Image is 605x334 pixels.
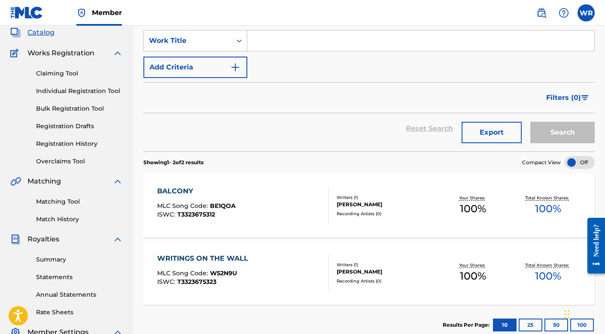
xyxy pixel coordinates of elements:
[578,4,595,21] div: User Menu
[522,159,561,166] span: Compact View
[36,308,123,317] a: Rate Sheets
[337,201,436,208] div: [PERSON_NAME]
[460,268,486,284] span: 100 %
[143,30,595,151] form: Search Form
[337,278,436,284] div: Recording Artists ( 0 )
[27,176,61,187] span: Matching
[143,57,247,78] button: Add Criteria
[562,293,605,334] iframe: Chat Widget
[210,269,237,277] span: W52N9U
[157,202,210,210] span: MLC Song Code :
[27,48,94,58] span: Works Registration
[546,93,581,103] span: Filters ( 0 )
[27,234,59,244] span: Royalties
[459,195,487,201] p: Your Shares:
[493,319,517,331] button: 10
[36,87,123,96] a: Individual Registration Tool
[541,87,595,108] button: Filters (0)
[337,211,436,217] div: Recording Artists ( 0 )
[76,8,87,18] img: Top Rightsholder
[143,241,595,305] a: WRITINGS ON THE WALLMLC Song Code:W52N9UISWC:T3323675323Writers (1)[PERSON_NAME]Recording Artists...
[36,122,123,131] a: Registration Drafts
[525,262,571,268] p: Total Known Shares:
[36,139,123,148] a: Registration History
[36,290,123,299] a: Annual Statements
[337,268,436,276] div: [PERSON_NAME]
[10,6,43,19] img: MLC Logo
[36,215,123,224] a: Match History
[559,8,569,18] img: help
[157,186,236,196] div: BALCONY
[112,176,123,187] img: expand
[10,234,21,244] img: Royalties
[544,319,568,331] button: 50
[337,262,436,268] div: Writers ( 1 )
[210,202,236,210] span: BE1QOA
[533,4,550,21] a: Public Search
[535,201,561,217] span: 100 %
[143,173,595,238] a: BALCONYMLC Song Code:BE1QOAISWC:T3323675312Writers (1)[PERSON_NAME]Recording Artists (0)Your Shar...
[536,8,547,18] img: search
[525,195,571,201] p: Total Known Shares:
[143,159,204,166] p: Showing 1 - 2 of 2 results
[462,122,522,143] button: Export
[36,157,123,166] a: Overclaims Tool
[27,27,55,38] span: Catalog
[36,273,123,282] a: Statements
[565,301,570,327] div: Drag
[460,201,486,217] span: 100 %
[337,194,436,201] div: Writers ( 1 )
[157,269,210,277] span: MLC Song Code :
[36,255,123,264] a: Summary
[581,211,605,281] iframe: Resource Center
[36,197,123,206] a: Matching Tool
[36,69,123,78] a: Claiming Tool
[555,4,572,21] div: Help
[443,321,492,329] p: Results Per Page:
[177,278,216,286] span: T3323675323
[10,27,55,38] a: CatalogCatalog
[535,268,561,284] span: 100 %
[92,8,122,18] span: Member
[112,48,123,58] img: expand
[112,234,123,244] img: expand
[157,278,177,286] span: ISWC :
[157,211,177,218] span: ISWC :
[10,176,21,187] img: Matching
[149,36,226,46] div: Work Title
[10,48,21,58] img: Works Registration
[459,262,487,268] p: Your Shares:
[230,62,240,72] img: 9d2ae6d4665cec9f34b9.svg
[10,27,21,38] img: Catalog
[157,253,252,264] div: WRITINGS ON THE WALL
[177,211,215,218] span: T3323675312
[36,104,123,113] a: Bulk Registration Tool
[519,319,542,331] button: 25
[581,95,589,100] img: filter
